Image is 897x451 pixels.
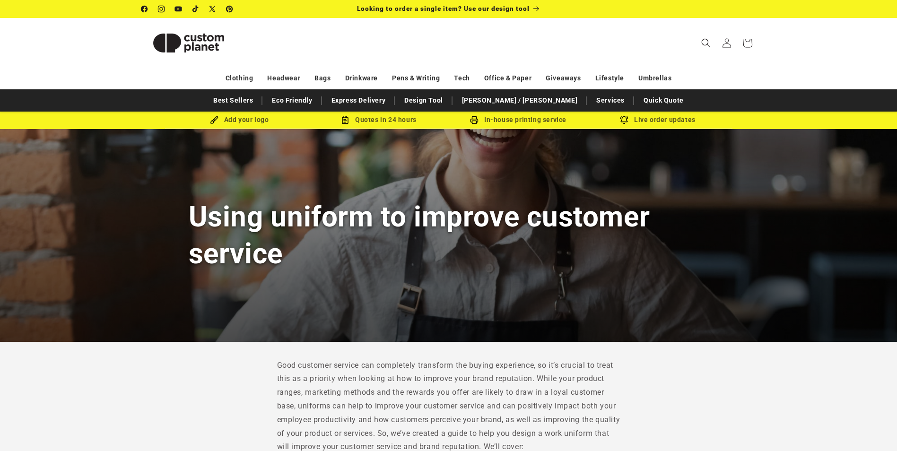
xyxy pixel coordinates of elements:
a: Quick Quote [639,92,688,109]
div: Live order updates [588,114,728,126]
a: Headwear [267,70,300,87]
a: Office & Paper [484,70,531,87]
a: Pens & Writing [392,70,440,87]
div: Quotes in 24 hours [309,114,449,126]
a: Services [592,92,629,109]
summary: Search [696,33,716,53]
img: Custom Planet [141,22,236,64]
h1: Using uniform to improve customer service [189,199,709,271]
a: Tech [454,70,470,87]
a: Drinkware [345,70,378,87]
a: Giveaways [546,70,581,87]
img: In-house printing [470,116,479,124]
a: [PERSON_NAME] / [PERSON_NAME] [457,92,582,109]
div: In-house printing service [449,114,588,126]
span: Looking to order a single item? Use our design tool [357,5,530,12]
a: Lifestyle [595,70,624,87]
a: Umbrellas [638,70,671,87]
a: Best Sellers [209,92,258,109]
a: Bags [314,70,331,87]
a: Design Tool [400,92,448,109]
a: Clothing [226,70,253,87]
img: Brush Icon [210,116,218,124]
div: Add your logo [170,114,309,126]
img: Order updates [620,116,628,124]
a: Custom Planet [138,18,239,68]
a: Express Delivery [327,92,391,109]
img: Order Updates Icon [341,116,349,124]
a: Eco Friendly [267,92,317,109]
